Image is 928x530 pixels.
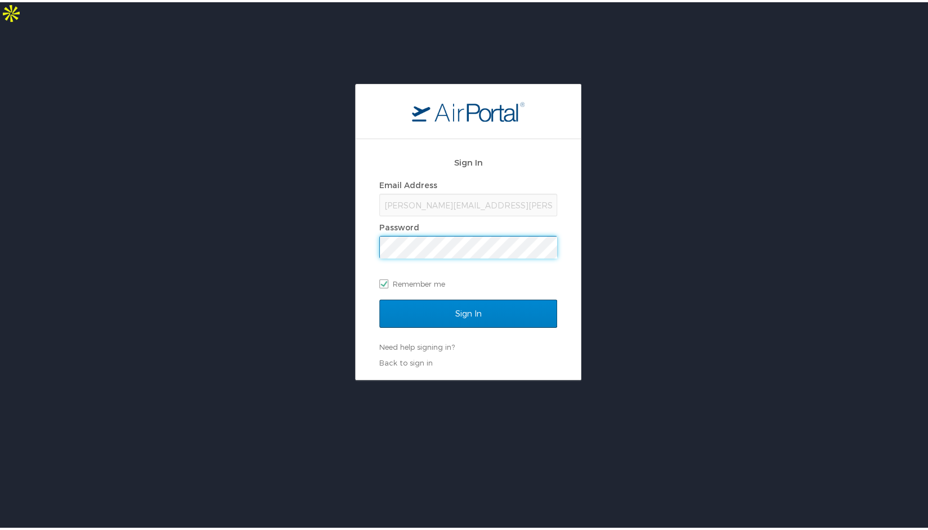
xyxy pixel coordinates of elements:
[379,340,455,349] a: Need help signing in?
[379,297,557,326] input: Sign In
[379,178,437,188] label: Email Address
[379,273,557,290] label: Remember me
[379,154,557,167] h2: Sign In
[412,99,524,119] img: logo
[379,220,419,230] label: Password
[379,356,433,365] a: Back to sign in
